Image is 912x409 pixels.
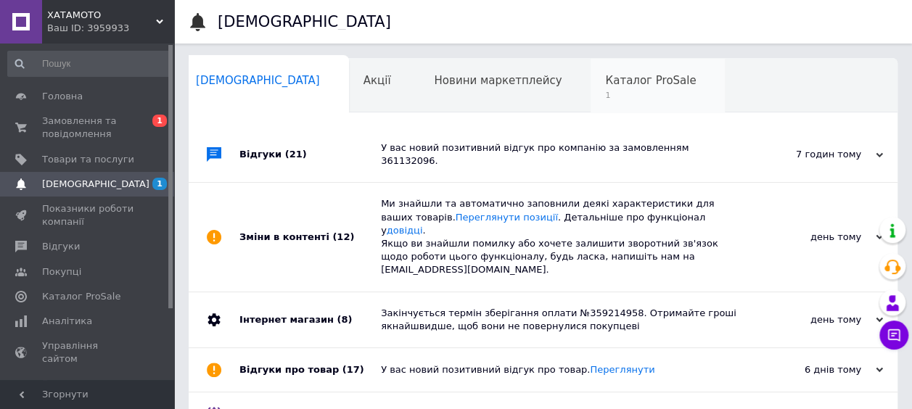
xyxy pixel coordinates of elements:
span: 1 [152,178,167,190]
div: У вас новий позитивний відгук про товар. [381,363,738,376]
span: Головна [42,90,83,103]
span: (17) [342,364,364,375]
span: Показники роботи компанії [42,202,134,228]
span: Покупці [42,265,81,278]
span: 1 [605,90,696,101]
div: Інтернет магазин [239,292,381,347]
div: Відгуки про товар [239,348,381,392]
div: Ми знайшли та автоматично заповнили деякі характеристики для ваших товарів. . Детальніше про функ... [381,197,738,276]
div: Ваш ID: 3959933 [47,22,174,35]
span: (8) [337,314,352,325]
div: Відгуки [239,127,381,182]
div: день тому [738,313,883,326]
span: [DEMOGRAPHIC_DATA] [196,74,320,87]
span: Відгуки [42,240,80,253]
div: У вас новий позитивний відгук про компанію за замовленням 361132096. [381,141,738,168]
span: Товари та послуги [42,153,134,166]
span: Акції [363,74,391,87]
div: Зміни в контенті [239,183,381,291]
span: 1 [152,115,167,127]
span: Замовлення та повідомлення [42,115,134,141]
span: Аналітика [42,315,92,328]
span: Новини маркетплейсу [434,74,562,87]
a: Переглянути позиції [456,212,558,223]
span: (21) [285,149,307,160]
div: 6 днів тому [738,363,883,376]
span: ХАТАМОТО [47,9,156,22]
span: Каталог ProSale [605,74,696,87]
span: Управління сайтом [42,339,134,365]
button: Чат з покупцем [879,321,908,350]
input: Пошук [7,51,171,77]
span: (12) [332,231,354,242]
a: довідці [387,225,423,236]
span: [DEMOGRAPHIC_DATA] [42,178,149,191]
div: день тому [738,231,883,244]
div: 7 годин тому [738,148,883,161]
span: Каталог ProSale [42,290,120,303]
div: Закінчується термін зберігання оплати №359214958. Отримайте гроші якнайшвидше, щоб вони не поверн... [381,307,738,333]
h1: [DEMOGRAPHIC_DATA] [218,13,391,30]
a: Переглянути [590,364,654,375]
span: Гаманець компанії [42,377,134,403]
